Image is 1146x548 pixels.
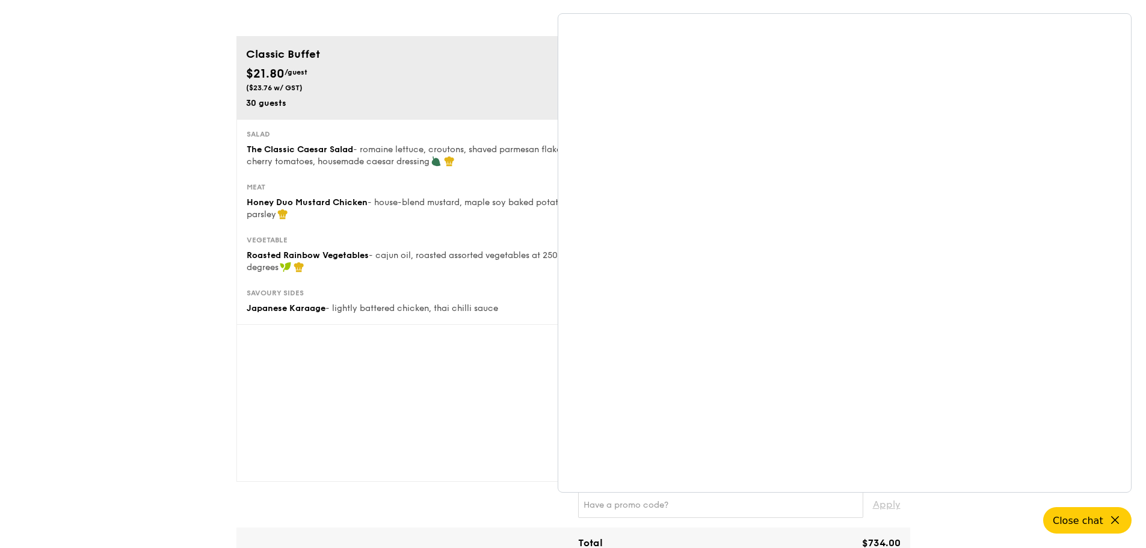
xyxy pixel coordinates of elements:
div: Vegetable [247,235,568,245]
span: - romaine lettuce, croutons, shaved parmesan flakes, cherry tomatoes, housemade caesar dressing [247,144,567,167]
span: - cajun oil, roasted assorted vegetables at 250 degrees [247,250,558,272]
img: icon-vegetarian.fe4039eb.svg [431,156,442,167]
span: - lightly battered chicken, thai chilli sauce [325,303,498,313]
span: Close chat [1053,515,1103,526]
div: Savoury sides [247,288,568,298]
span: /guest [285,68,307,76]
span: Roasted Rainbow Vegetables [247,250,369,260]
span: Apply [873,491,901,518]
input: Have a promo code? [578,491,863,518]
div: Meat [247,182,568,192]
span: The Classic Caesar Salad [247,144,353,155]
div: 30 guests [246,97,568,109]
img: icon-chef-hat.a58ddaea.svg [277,209,288,220]
div: Salad [247,129,568,139]
img: icon-chef-hat.a58ddaea.svg [294,262,304,272]
span: Honey Duo Mustard Chicken [247,197,368,208]
button: Close chat [1043,507,1132,534]
img: icon-chef-hat.a58ddaea.svg [444,156,455,167]
span: Japanese Karaage [247,303,325,313]
img: icon-vegan.f8ff3823.svg [280,262,292,272]
span: - house-blend mustard, maple soy baked potato, parsley [247,197,566,220]
span: ($23.76 w/ GST) [246,84,303,92]
div: Classic Buffet [246,46,901,63]
span: $21.80 [246,67,285,81]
